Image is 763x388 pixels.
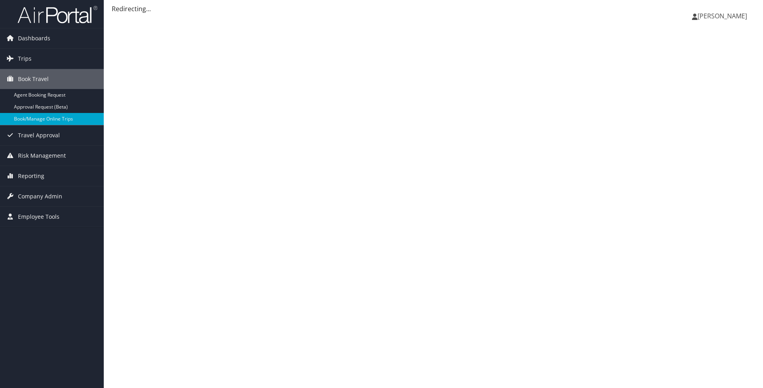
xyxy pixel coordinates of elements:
div: Redirecting... [112,4,755,14]
span: Travel Approval [18,125,60,145]
a: [PERSON_NAME] [692,4,755,28]
span: Book Travel [18,69,49,89]
span: Trips [18,49,32,69]
span: Dashboards [18,28,50,48]
span: Reporting [18,166,44,186]
span: Company Admin [18,186,62,206]
span: Risk Management [18,146,66,166]
span: Employee Tools [18,207,59,227]
span: [PERSON_NAME] [698,12,747,20]
img: airportal-logo.png [18,5,97,24]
